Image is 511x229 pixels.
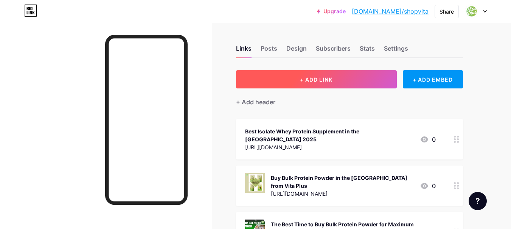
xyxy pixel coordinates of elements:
div: Share [440,8,454,15]
div: Settings [384,44,408,57]
div: 0 [420,181,436,190]
img: Buy Bulk Protein Powder in the USA from Vita Plus [245,173,265,193]
div: [URL][DOMAIN_NAME] [271,190,414,198]
a: [DOMAIN_NAME]/shopvita [352,7,429,16]
div: Design [286,44,307,57]
div: Subscribers [316,44,351,57]
button: + ADD LINK [236,70,397,88]
span: + ADD LINK [300,76,332,83]
div: Buy Bulk Protein Powder in the [GEOGRAPHIC_DATA] from Vita Plus [271,174,414,190]
div: Links [236,44,252,57]
div: + ADD EMBED [403,70,463,88]
a: Upgrade [317,8,346,14]
div: Best Isolate Whey Protein Supplement in the [GEOGRAPHIC_DATA] 2025 [245,127,414,143]
div: [URL][DOMAIN_NAME] [245,143,414,151]
img: Shop Vitaplus [464,4,479,19]
div: 0 [420,135,436,144]
div: Stats [360,44,375,57]
div: Posts [261,44,277,57]
div: + Add header [236,97,275,107]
